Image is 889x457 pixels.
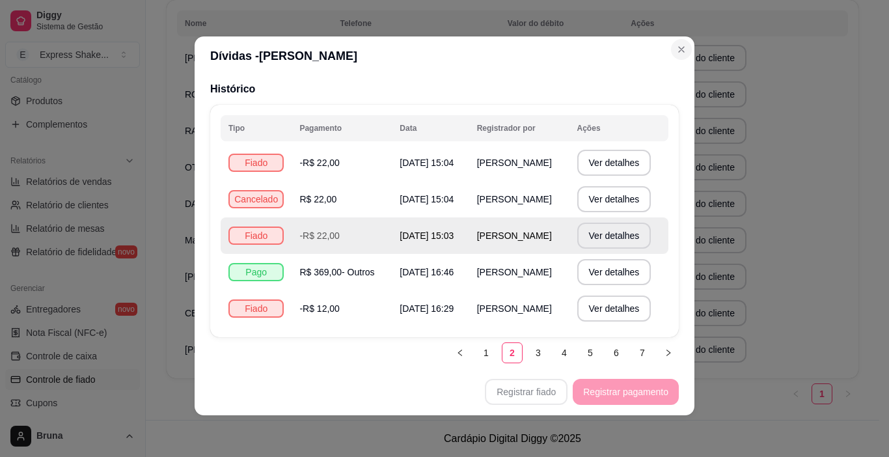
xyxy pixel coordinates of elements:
td: -R$ 22,00 [292,145,392,181]
li: 2 [502,342,523,363]
header: Dívidas - [PERSON_NAME] [195,36,694,76]
button: right [658,342,679,363]
span: [DATE] 16:46 [400,267,454,277]
span: [PERSON_NAME] [477,303,552,314]
a: 6 [607,343,626,363]
li: 6 [606,342,627,363]
th: Data [392,115,469,141]
span: [DATE] 15:03 [400,230,454,241]
span: [PERSON_NAME] [477,230,552,241]
td: R$ 22,00 [292,181,392,217]
button: Ver detalhes [577,186,651,212]
span: right [664,349,672,357]
span: [DATE] 16:29 [400,303,454,314]
li: Next Page [658,342,679,363]
li: 5 [580,342,601,363]
a: 1 [476,343,496,363]
li: 3 [528,342,549,363]
th: Ações [569,115,668,141]
th: Pagamento [292,115,392,141]
div: Fiado [228,227,284,245]
li: Previous Page [450,342,471,363]
button: Ver detalhes [577,259,651,285]
button: Close [671,39,692,60]
a: 3 [528,343,548,363]
td: R$ 369,00 - Outros [292,254,392,290]
span: [DATE] 15:04 [400,158,454,168]
button: Ver detalhes [577,296,651,322]
div: Fiado [228,299,284,318]
span: [PERSON_NAME] [477,158,552,168]
a: 7 [633,343,652,363]
span: [PERSON_NAME] [477,267,552,277]
li: 4 [554,342,575,363]
a: 4 [554,343,574,363]
div: Pago [228,263,284,281]
p: Histórico [210,81,679,97]
li: 7 [632,342,653,363]
td: -R$ 22,00 [292,217,392,254]
button: left [450,342,471,363]
button: Ver detalhes [577,150,651,176]
th: Registrador por [469,115,569,141]
div: Fiado [228,154,284,172]
div: Cancelado [228,190,284,208]
td: -R$ 12,00 [292,290,392,327]
span: left [456,349,464,357]
a: 2 [502,343,522,363]
th: Tipo [221,115,292,141]
span: [PERSON_NAME] [477,194,552,204]
li: 1 [476,342,497,363]
a: 5 [581,343,600,363]
button: Ver detalhes [577,223,651,249]
span: [DATE] 15:04 [400,194,454,204]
